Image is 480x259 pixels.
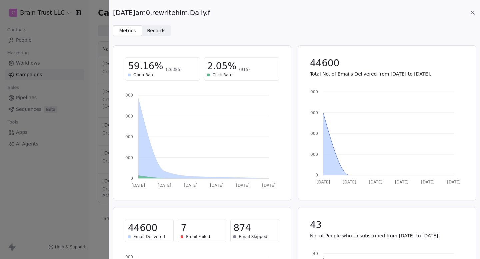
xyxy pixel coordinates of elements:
[236,183,250,188] tspan: [DATE]
[123,155,133,160] tspan: 6000
[233,222,251,234] span: 874
[147,27,166,34] span: Records
[132,183,145,188] tspan: [DATE]
[133,72,155,78] span: Open Rate
[239,234,267,239] span: Email Skipped
[158,183,171,188] tspan: [DATE]
[120,114,133,119] tspan: 18000
[207,60,236,72] span: 2.05%
[130,176,133,181] tspan: 0
[310,71,464,77] p: Total No. of Emails Delivered from [DATE] to [DATE].
[262,183,276,188] tspan: [DATE]
[310,57,339,69] span: 44600
[305,111,318,115] tspan: 45000
[316,180,330,184] tspan: [DATE]
[166,67,182,72] span: (26385)
[210,183,224,188] tspan: [DATE]
[343,180,356,184] tspan: [DATE]
[128,222,157,234] span: 44600
[421,180,435,184] tspan: [DATE]
[305,90,318,94] tspan: 60000
[186,234,210,239] span: Email Failed
[184,183,198,188] tspan: [DATE]
[310,232,464,239] p: No. of People who Unsubscribed from [DATE] to [DATE].
[395,180,408,184] tspan: [DATE]
[113,8,210,17] span: [DATE]am0.rewritehim.Daily.f
[369,180,382,184] tspan: [DATE]
[305,152,318,157] tspan: 15000
[305,131,318,136] tspan: 30000
[120,134,133,139] tspan: 12000
[128,60,163,72] span: 59.16%
[120,93,133,98] tspan: 24000
[212,72,232,78] span: Click Rate
[181,222,187,234] span: 7
[133,234,165,239] span: Email Delivered
[313,251,318,256] tspan: 40
[239,67,250,72] span: (915)
[447,180,461,184] tspan: [DATE]
[315,173,318,177] tspan: 0
[310,219,322,231] span: 43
